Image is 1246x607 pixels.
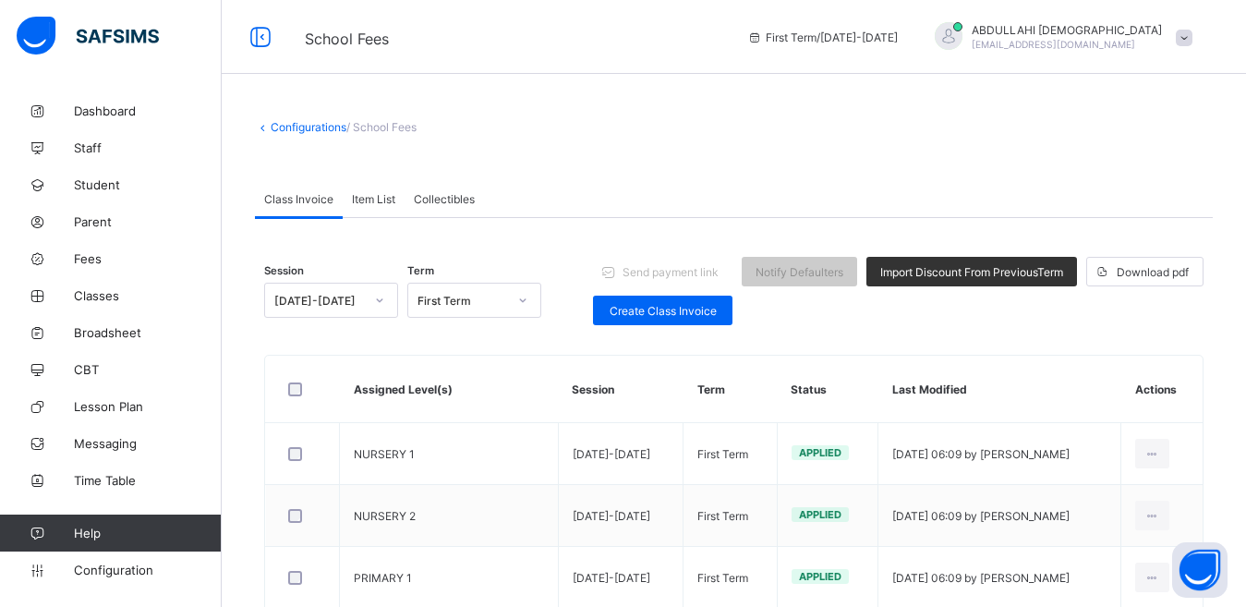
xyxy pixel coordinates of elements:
[1121,356,1203,423] th: Actions
[74,362,222,377] span: CBT
[878,423,1121,485] td: [DATE] 06:09 by [PERSON_NAME]
[340,356,559,423] th: Assigned Level(s)
[878,485,1121,547] td: [DATE] 06:09 by [PERSON_NAME]
[74,473,222,488] span: Time Table
[74,288,222,303] span: Classes
[74,214,222,229] span: Parent
[799,508,841,521] span: Applied
[799,570,841,583] span: Applied
[264,192,333,206] span: Class Invoice
[274,294,364,308] div: [DATE]-[DATE]
[74,177,222,192] span: Student
[74,526,221,540] span: Help
[1172,542,1228,598] button: Open asap
[747,30,898,44] span: session/term information
[346,120,417,134] span: / School Fees
[623,265,719,279] span: Send payment link
[407,264,434,277] span: Term
[607,304,719,318] span: Create Class Invoice
[271,120,346,134] a: Configurations
[352,192,395,206] span: Item List
[340,423,559,485] td: NURSERY 1
[777,356,878,423] th: Status
[558,356,683,423] th: Session
[972,23,1162,37] span: ABDULLAHI [DEMOGRAPHIC_DATA]
[683,356,777,423] th: Term
[264,264,304,277] span: Session
[74,140,222,155] span: Staff
[799,446,841,459] span: Applied
[414,192,475,206] span: Collectibles
[340,485,559,547] td: NURSERY 2
[558,423,683,485] td: [DATE]-[DATE]
[683,485,777,547] td: First Term
[683,423,777,485] td: First Term
[74,563,221,577] span: Configuration
[74,103,222,118] span: Dashboard
[972,39,1135,50] span: [EMAIL_ADDRESS][DOMAIN_NAME]
[878,356,1121,423] th: Last Modified
[74,251,222,266] span: Fees
[1117,265,1189,279] span: Download pdf
[305,30,389,48] span: School Fees
[916,22,1202,53] div: ABDULLAHIMUHAMMAD
[756,265,843,279] span: Notify Defaulters
[17,17,159,55] img: safsims
[74,325,222,340] span: Broadsheet
[880,265,1063,279] span: Import Discount From Previous Term
[74,399,222,414] span: Lesson Plan
[74,436,222,451] span: Messaging
[417,294,507,308] div: First Term
[558,485,683,547] td: [DATE]-[DATE]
